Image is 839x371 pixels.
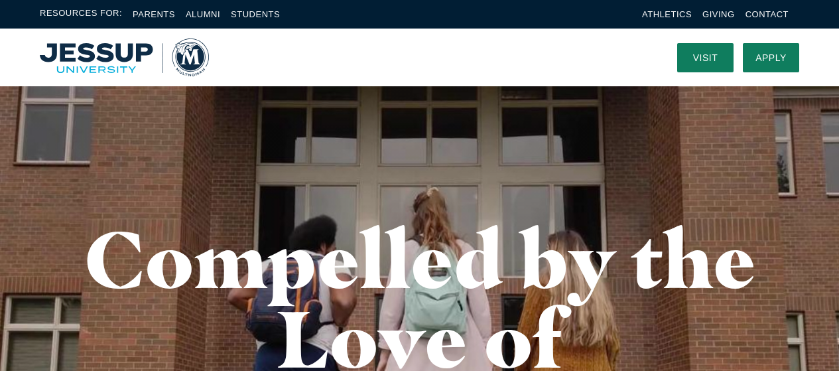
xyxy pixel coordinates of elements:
a: Giving [702,9,735,19]
a: Home [40,38,209,76]
span: Resources For: [40,7,122,22]
a: Alumni [186,9,220,19]
a: Athletics [642,9,692,19]
a: Students [231,9,280,19]
img: Multnomah University Logo [40,38,209,76]
a: Visit [677,43,734,72]
a: Apply [743,43,799,72]
a: Parents [133,9,175,19]
a: Contact [745,9,789,19]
